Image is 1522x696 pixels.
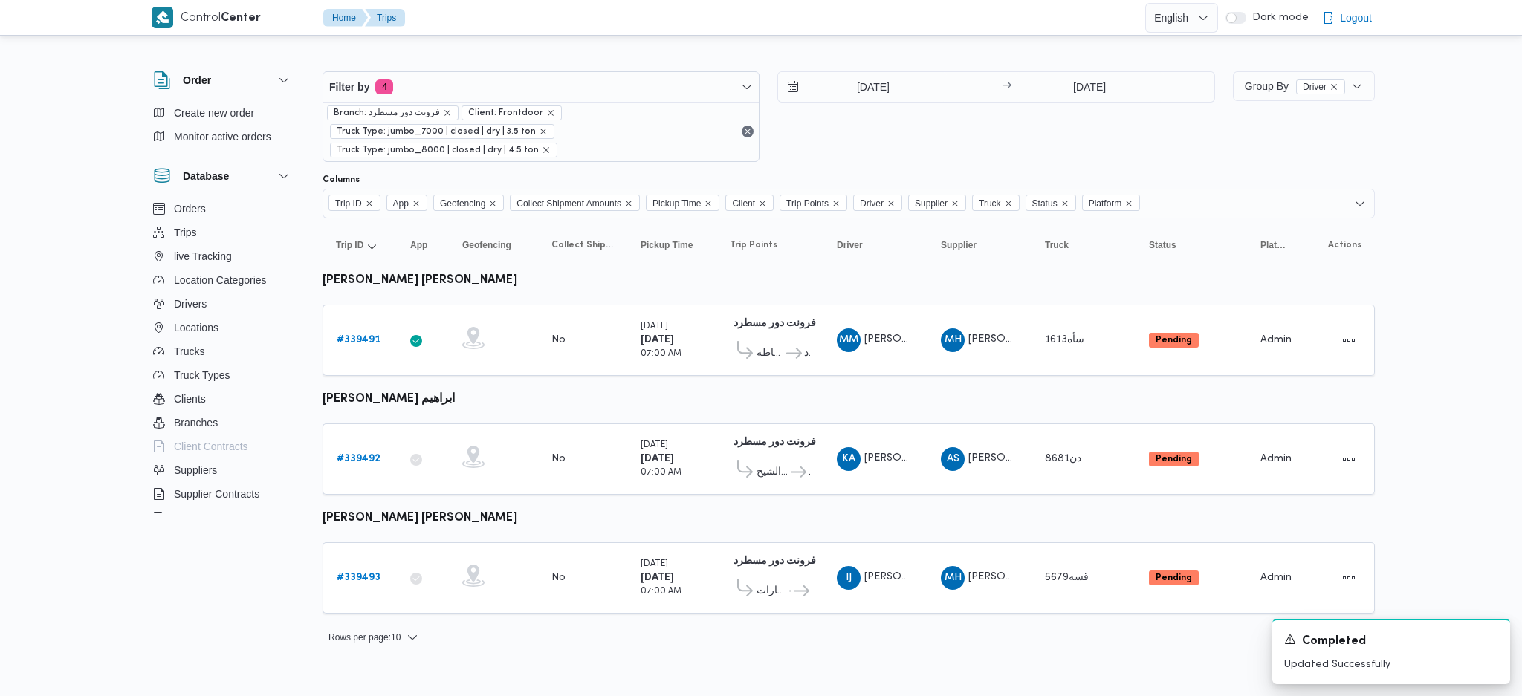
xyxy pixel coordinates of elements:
button: Order [153,71,293,89]
span: Truck [1045,239,1069,251]
span: هايبر وان الشيخ [PERSON_NAME] [757,464,788,481]
b: [DATE] [641,573,674,582]
span: Client [732,195,755,212]
button: Remove Status from selection in this group [1060,199,1069,208]
span: Status [1149,239,1176,251]
span: Truck Type: jumbo_7000 | closed | dry | 3.5 ton [337,125,536,138]
span: Devices [174,509,211,527]
button: Platform [1254,233,1293,257]
span: Driver [853,195,902,211]
button: Remove Geofencing from selection in this group [488,199,497,208]
span: Trucks [174,342,204,360]
div: → [1003,82,1011,92]
span: فرونت دور مسطرد [809,464,810,481]
button: remove selected entity [546,108,555,117]
a: #339492 [337,450,380,468]
button: Branches [147,411,299,435]
button: Pickup Time [635,233,709,257]
span: Collect Shipment Amounts [510,195,640,211]
button: Truck Types [147,363,299,387]
button: Group ByDriverremove selected entity [1233,71,1375,101]
span: Pickup Time [646,195,719,211]
span: Driver [1296,79,1345,94]
button: Supplier Contracts [147,482,299,506]
button: Remove App from selection in this group [412,199,421,208]
span: [PERSON_NAME] [PERSON_NAME] [968,334,1141,344]
span: Truck Type: jumbo_8000 | closed | dry | 4.5 ton [330,143,557,157]
span: Client Contracts [174,438,248,455]
span: Supplier [941,239,977,251]
span: Geofencing [433,195,504,211]
button: Orders [147,197,299,221]
div: Ibrahem Jabril Muhammad Ahmad Jmuaah [837,566,861,590]
b: # 339491 [337,335,380,345]
span: Create new order [174,104,254,122]
button: Trips [365,9,405,27]
a: #339491 [337,331,380,349]
span: Client: Frontdoor [468,106,543,120]
span: App [393,195,409,212]
b: فرونت دور مسطرد [734,556,816,566]
img: X8yXhbKr1z7QwAAAABJRU5ErkJggg== [152,7,173,28]
span: Admin [1260,454,1292,464]
span: MM [839,328,858,352]
span: [PERSON_NAME] [PERSON_NAME] [968,572,1141,582]
span: Branch: فرونت دور مسطرد [334,106,440,120]
div: Alaioah Sraj Aldin Alaioah Muhammad [941,447,965,471]
span: Rows per page : 10 [328,628,401,646]
button: live Tracking [147,244,299,268]
button: Remove Trip Points from selection in this group [832,199,841,208]
span: Pending [1149,570,1199,585]
span: Driver [1303,80,1327,94]
span: Truck Type: jumbo_7000 | closed | dry | 3.5 ton [330,124,554,139]
b: [DATE] [641,454,674,464]
span: Actions [1328,239,1361,251]
span: App [410,239,427,251]
div: No [551,571,566,585]
small: [DATE] [641,560,668,568]
span: Truck [972,195,1020,211]
span: Admin [1260,335,1292,345]
span: Drivers [174,295,207,313]
span: Client: Frontdoor [462,105,562,120]
span: Admin [1260,573,1292,582]
span: MH [945,566,962,590]
span: Driver [860,195,884,212]
button: Remove Client from selection in this group [758,199,767,208]
span: MH [945,328,962,352]
span: Pickup Time [641,239,693,251]
h3: Order [183,71,211,89]
h3: Database [183,167,229,185]
span: KA [842,447,855,471]
span: IJ [846,566,852,590]
span: [PERSON_NAME] ابراهيم [864,453,982,463]
button: Remove Platform from selection in this group [1124,199,1133,208]
div: Muhammad Hanei Muhammad Jodah Mahmood [941,566,965,590]
button: Actions [1337,447,1361,471]
b: [PERSON_NAME] ابراهيم [323,394,455,405]
span: 4 active filters [375,79,393,94]
span: Trip ID [335,195,362,212]
small: [DATE] [641,441,668,449]
button: Remove Driver from selection in this group [887,199,896,208]
button: Trip IDSorted in descending order [330,233,389,257]
b: # 339493 [337,573,380,582]
button: remove selected entity [539,127,548,136]
span: Platform [1260,239,1287,251]
span: Trip Points [730,239,777,251]
b: [DATE] [641,335,674,345]
span: قسه5679 [1045,573,1089,582]
span: Geofencing [440,195,485,212]
button: Clients [147,387,299,411]
b: [PERSON_NAME] [PERSON_NAME] [323,275,517,286]
span: Driver [837,239,863,251]
span: App [386,195,427,211]
span: Branches [174,414,218,432]
span: Truck Types [174,366,230,384]
button: Driver [831,233,920,257]
span: Locations [174,319,218,336]
p: Updated Successfully [1284,657,1498,672]
a: #339493 [337,569,380,587]
span: Pending [1149,452,1199,466]
div: Notification [1284,632,1498,651]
